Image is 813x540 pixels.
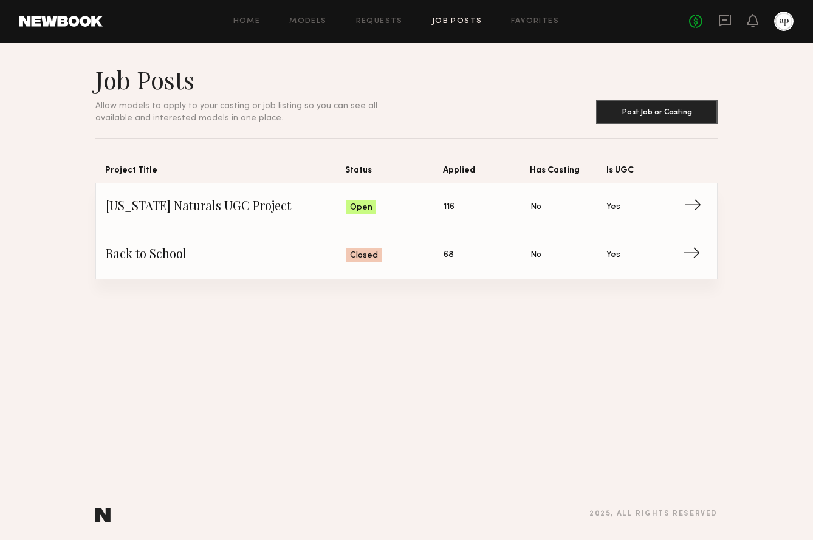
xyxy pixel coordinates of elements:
[95,64,406,95] h1: Job Posts
[105,163,345,183] span: Project Title
[106,246,346,264] span: Back to School
[606,248,620,262] span: Yes
[530,163,606,183] span: Has Casting
[589,510,718,518] div: 2025 , all rights reserved
[350,202,372,214] span: Open
[606,200,620,214] span: Yes
[596,100,718,124] button: Post Job or Casting
[106,198,346,216] span: [US_STATE] Naturals UGC Project
[233,18,261,26] a: Home
[530,248,541,262] span: No
[684,198,708,216] span: →
[106,231,707,279] a: Back to SchoolClosed68NoYes→
[350,250,378,262] span: Closed
[530,200,541,214] span: No
[95,102,377,122] span: Allow models to apply to your casting or job listing so you can see all available and interested ...
[356,18,403,26] a: Requests
[432,18,482,26] a: Job Posts
[289,18,326,26] a: Models
[444,200,455,214] span: 116
[682,246,707,264] span: →
[106,183,707,231] a: [US_STATE] Naturals UGC ProjectOpen116NoYes→
[511,18,559,26] a: Favorites
[345,163,443,183] span: Status
[443,163,530,183] span: Applied
[606,163,683,183] span: Is UGC
[444,248,454,262] span: 68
